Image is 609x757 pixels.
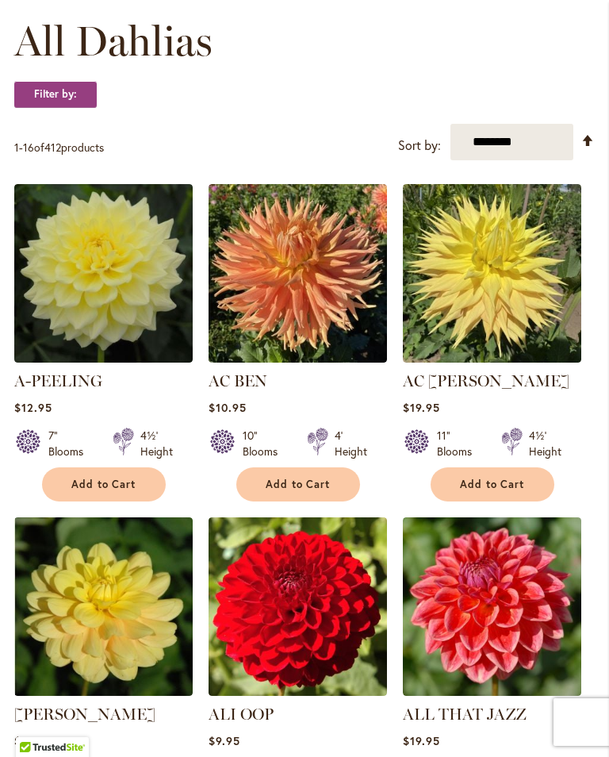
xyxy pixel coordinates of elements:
a: AHOY MATEY [14,684,193,699]
span: Add to Cart [266,478,331,491]
a: A-PEELING [14,371,102,390]
span: Add to Cart [71,478,136,491]
label: Sort by: [398,131,441,160]
img: A-Peeling [14,184,193,363]
a: AC Jeri [403,351,581,366]
a: [PERSON_NAME] [14,705,155,724]
a: ALI OOP [209,684,387,699]
span: Add to Cart [460,478,525,491]
span: $10.95 [209,400,247,415]
a: ALI OOP [209,705,274,724]
span: $19.95 [403,400,440,415]
button: Add to Cart [236,467,360,501]
span: 16 [23,140,34,155]
a: AC [PERSON_NAME] [403,371,569,390]
button: Add to Cart [42,467,166,501]
div: 7" Blooms [48,428,94,459]
span: $9.95 [209,733,240,748]
a: AC BEN [209,371,267,390]
div: 11" Blooms [437,428,482,459]
strong: Filter by: [14,81,97,108]
span: 412 [44,140,61,155]
img: ALL THAT JAZZ [403,517,581,696]
span: 1 [14,140,19,155]
a: AC BEN [209,351,387,366]
div: 10" Blooms [243,428,288,459]
div: 4' Height [335,428,367,459]
img: AHOY MATEY [14,517,193,696]
iframe: Launch Accessibility Center [12,701,56,745]
span: All Dahlias [14,17,213,65]
p: - of products [14,135,104,160]
span: $12.95 [14,400,52,415]
div: 4½' Height [529,428,561,459]
span: $19.95 [403,733,440,748]
div: 4½' Height [140,428,173,459]
img: AC BEN [209,184,387,363]
img: ALI OOP [209,517,387,696]
a: ALL THAT JAZZ [403,684,581,699]
a: A-Peeling [14,351,193,366]
img: AC Jeri [403,184,581,363]
a: ALL THAT JAZZ [403,705,527,724]
button: Add to Cart [431,467,554,501]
